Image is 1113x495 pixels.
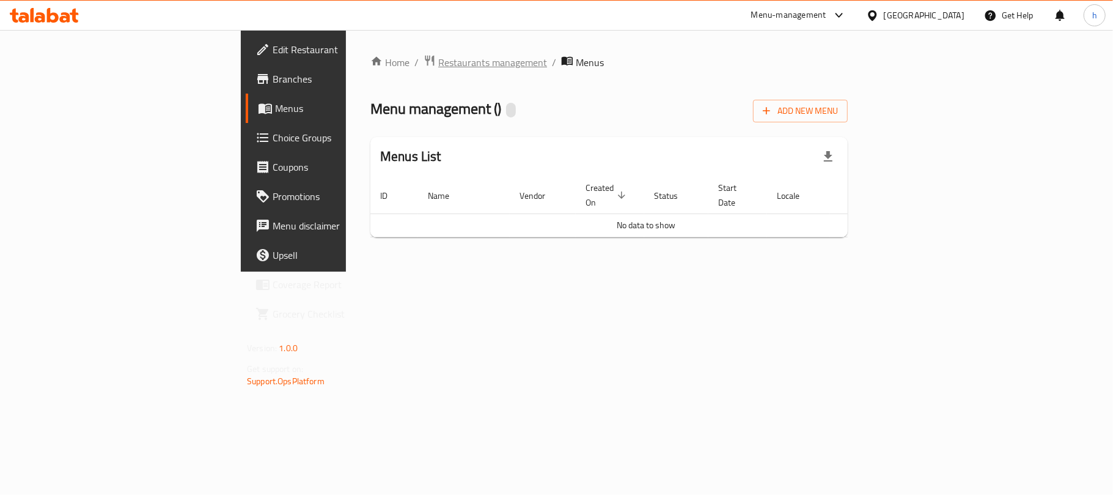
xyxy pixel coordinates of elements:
[247,340,277,356] span: Version:
[576,55,604,70] span: Menus
[246,152,427,182] a: Coupons
[380,188,403,203] span: ID
[273,160,417,174] span: Coupons
[370,95,501,122] span: Menu management ( )
[273,130,417,145] span: Choice Groups
[586,181,630,210] span: Created On
[247,361,303,377] span: Get support on:
[718,181,752,210] span: Start Date
[246,123,427,152] a: Choice Groups
[246,240,427,270] a: Upsell
[777,188,815,203] span: Locale
[830,177,922,214] th: Actions
[275,101,417,116] span: Menus
[273,42,417,57] span: Edit Restaurant
[279,340,298,356] span: 1.0.0
[552,55,556,70] li: /
[370,177,922,237] table: enhanced table
[246,182,427,211] a: Promotions
[617,217,675,233] span: No data to show
[273,248,417,262] span: Upsell
[654,188,694,203] span: Status
[246,270,427,299] a: Coverage Report
[763,103,838,119] span: Add New Menu
[273,218,417,233] span: Menu disclaimer
[380,147,441,166] h2: Menus List
[753,100,848,122] button: Add New Menu
[428,188,465,203] span: Name
[246,211,427,240] a: Menu disclaimer
[273,277,417,292] span: Coverage Report
[751,8,826,23] div: Menu-management
[273,72,417,86] span: Branches
[814,142,843,171] div: Export file
[424,54,547,70] a: Restaurants management
[246,35,427,64] a: Edit Restaurant
[247,373,325,389] a: Support.OpsPlatform
[273,189,417,204] span: Promotions
[246,299,427,329] a: Grocery Checklist
[520,188,561,203] span: Vendor
[438,55,547,70] span: Restaurants management
[1092,9,1097,22] span: h
[884,9,964,22] div: [GEOGRAPHIC_DATA]
[246,64,427,94] a: Branches
[246,94,427,123] a: Menus
[370,54,848,70] nav: breadcrumb
[273,307,417,321] span: Grocery Checklist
